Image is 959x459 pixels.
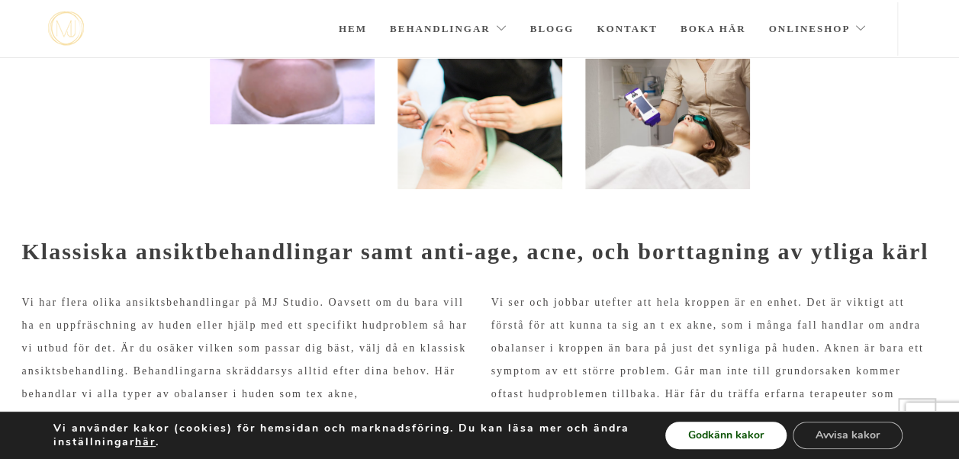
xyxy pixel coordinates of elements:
[48,11,84,46] img: mjstudio
[22,297,468,422] span: Vi har flera olika ansiktsbehandlingar på MJ Studio. Oavsett om du bara vill ha en uppfräschning ...
[390,2,507,56] a: Behandlingar
[681,2,746,56] a: Boka här
[665,422,787,449] button: Godkänn kakor
[491,297,930,445] span: Vi ser och jobbar utefter att hela kroppen är en enhet. Det är viktigt att förstå för att kunna t...
[22,239,929,264] strong: Klassiska ansiktbehandlingar samt anti-age, acne, och borttagning av ytliga kärl
[793,422,903,449] button: Avvisa kakor
[530,2,574,56] a: Blogg
[597,2,658,56] a: Kontakt
[48,11,84,46] a: mjstudio mjstudio mjstudio
[339,2,367,56] a: Hem
[768,2,867,56] a: Onlineshop
[135,435,156,449] button: här
[53,422,633,449] p: Vi använder kakor (cookies) för hemsidan och marknadsföring. Du kan läsa mer och ändra inställnin...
